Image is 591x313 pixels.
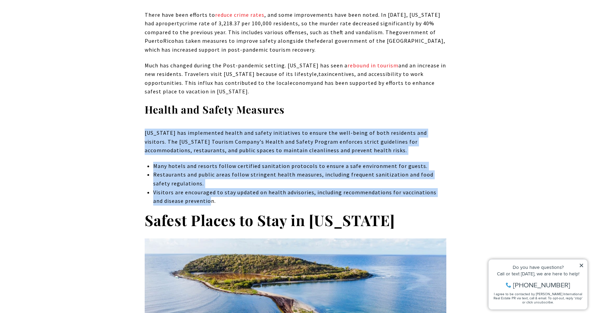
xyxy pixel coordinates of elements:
span: I agree to be contacted by [PERSON_NAME] International Real Estate PR via text, call & email. To ... [9,42,97,55]
span: [PHONE_NUMBER] [28,32,85,39]
span: has taken measures to improve safety alongside the [175,37,314,44]
span: federal government of the [GEOGRAPHIC_DATA] [314,37,444,44]
li: Visitors are encouraged to stay updated on health advisories, including recommendations for vacci... [153,188,446,206]
p: [US_STATE] has implemented health and safety initiatives to ensure the well-being of both residen... [145,129,446,155]
span: property [159,20,182,27]
span: tax [318,70,327,77]
div: Do you have questions? [7,15,99,20]
span: , and some improvements have been noted. In [DATE], [US_STATE] had a [145,11,441,27]
li: Restaurants and public areas follow stringent health measures, including frequent sanitization an... [153,170,446,188]
span: incentives, and accessibility to work opportunities. This influx has contributed to the local [145,70,423,86]
a: reduce crime rates [215,11,264,18]
strong: Safest Places to Stay in [US_STATE] [145,210,395,230]
span: , which has increased support in post-pandemic tourism recovery. [145,37,445,53]
div: Call or text [DATE], we are here to help! [7,22,99,27]
span: Much has changed during the Post-pandemic setting. [US_STATE] has seen a [145,62,347,69]
span: There have been efforts to [145,11,215,18]
span: crime rate of 3,218.37 per 100,000 residents, so the murder rate decreased significantly by 40% c... [145,20,434,36]
span: economy [290,79,314,86]
span: Rico [163,37,175,44]
strong: Health and Safety Measures [145,103,285,116]
a: rebound in tourism [347,62,398,69]
li: Many hotels and resorts follow certified sanitation protocols to ensure a safe environment for gu... [153,162,446,171]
